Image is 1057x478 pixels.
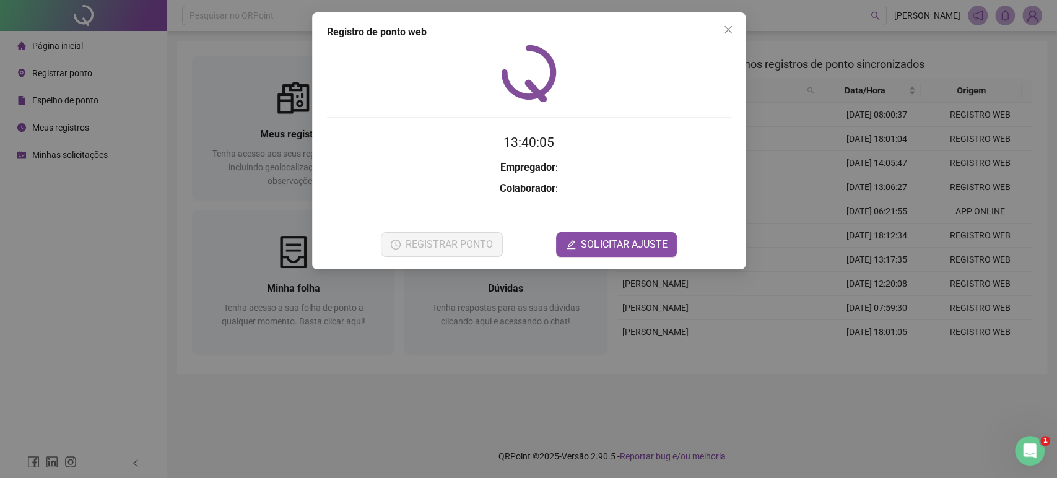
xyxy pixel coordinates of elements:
[501,45,557,102] img: QRPoint
[718,20,738,40] button: Close
[581,237,667,252] span: SOLICITAR AJUSTE
[327,181,731,197] h3: :
[723,25,733,35] span: close
[1040,436,1050,446] span: 1
[380,232,502,257] button: REGISTRAR PONTO
[556,232,677,257] button: editSOLICITAR AJUSTE
[327,160,731,176] h3: :
[500,162,555,173] strong: Empregador
[566,240,576,250] span: edit
[503,135,554,150] time: 13:40:05
[327,25,731,40] div: Registro de ponto web
[1015,436,1045,466] iframe: Intercom live chat
[500,183,555,194] strong: Colaborador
